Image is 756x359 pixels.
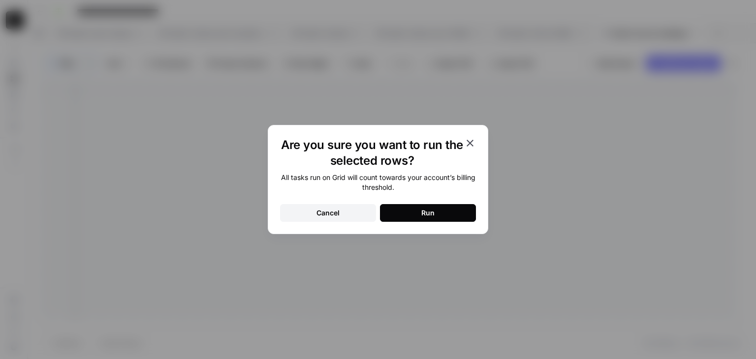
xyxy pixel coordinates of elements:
div: Run [421,208,435,218]
button: Cancel [280,204,376,222]
div: Cancel [316,208,340,218]
div: All tasks run on Grid will count towards your account’s billing threshold. [280,173,476,192]
button: Run [380,204,476,222]
h1: Are you sure you want to run the selected rows? [280,137,464,169]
